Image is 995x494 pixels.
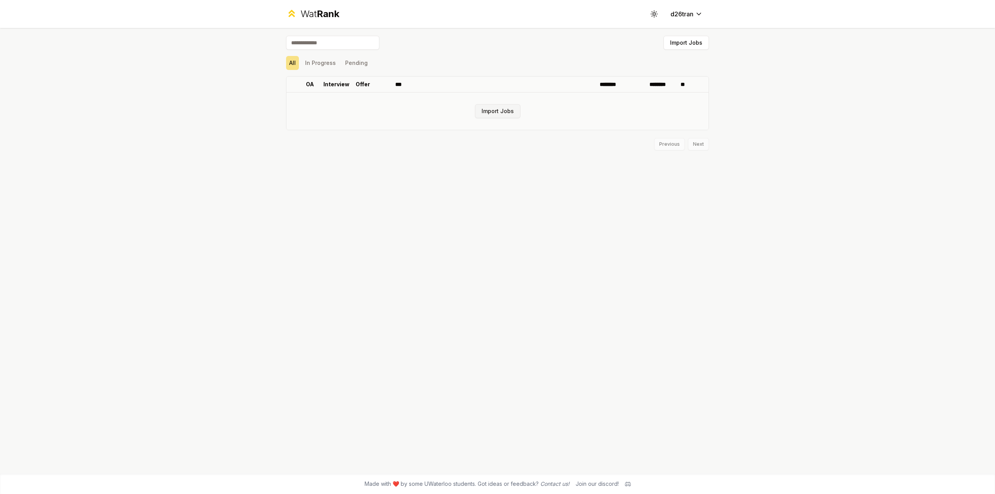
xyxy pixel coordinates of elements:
button: d26tran [664,7,709,21]
span: Made with ❤️ by some UWaterloo students. Got ideas or feedback? [365,480,569,488]
button: Import Jobs [475,104,520,118]
p: Offer [356,80,370,88]
p: OA [306,80,314,88]
p: Interview [323,80,349,88]
a: WatRank [286,8,339,20]
button: Import Jobs [663,36,709,50]
button: All [286,56,299,70]
div: Wat [300,8,339,20]
span: d26tran [670,9,693,19]
a: Contact us! [540,480,569,487]
button: In Progress [302,56,339,70]
div: Join our discord! [576,480,619,488]
button: Pending [342,56,371,70]
span: Rank [317,8,339,19]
